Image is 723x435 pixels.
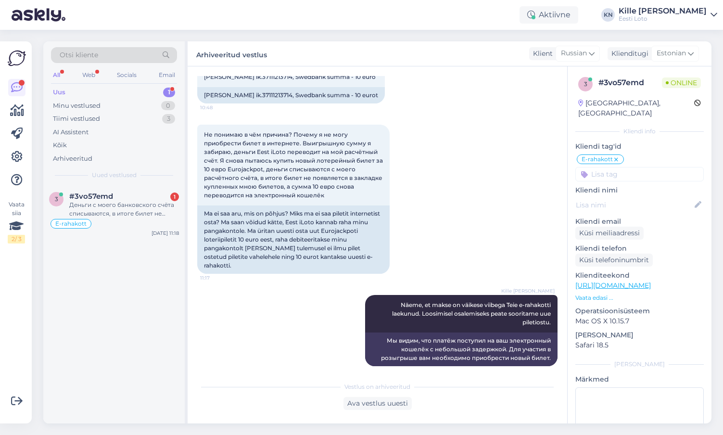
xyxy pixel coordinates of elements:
div: Aktiivne [520,6,578,24]
div: 3 [162,114,175,124]
span: Nähtud ✓ 11:17 [519,367,555,374]
div: Ava vestlus uuesti [343,397,412,410]
p: Kliendi nimi [575,185,704,195]
p: Märkmed [575,374,704,384]
div: 0 [161,101,175,111]
input: Lisa tag [575,167,704,181]
span: Estonian [657,48,686,59]
div: [GEOGRAPHIC_DATA], [GEOGRAPHIC_DATA] [578,98,694,118]
a: Kille [PERSON_NAME]Eesti Loto [619,7,717,23]
div: # 3vo57emd [598,77,662,89]
span: 11:17 [200,274,236,281]
span: Не понимаю в чём причина? Почему я не могу приобрести билет в интернете. Выигрышную сумму я забир... [204,131,384,199]
div: Мы видим, что платёж поступил на ваш электронный кошелёк с небольшой задержкой. Для участия в роз... [365,333,558,366]
div: All [51,69,62,81]
div: Uus [53,88,65,97]
span: E-rahakott [55,221,87,227]
p: [PERSON_NAME] [575,330,704,340]
div: [DATE] 11:18 [152,230,179,237]
p: Kliendi telefon [575,243,704,254]
div: 2 / 3 [8,235,25,243]
span: 3 [584,80,587,88]
div: Klient [529,49,553,59]
span: Vestlus on arhiveeritud [344,383,410,391]
span: #3vo57emd [69,192,113,201]
div: 1 [170,192,179,201]
span: Russian [561,48,587,59]
div: Socials [115,69,139,81]
div: Minu vestlused [53,101,101,111]
span: Online [662,77,701,88]
div: Eesti Loto [619,15,707,23]
div: Web [80,69,97,81]
span: Näeme, et makse on väikese viibega Teie e-rahakotti laekunud. Loosimisel osalemiseks peate soorit... [392,301,552,326]
label: Arhiveeritud vestlus [196,47,267,60]
p: Vaata edasi ... [575,294,704,302]
div: Klienditugi [608,49,648,59]
span: 10:48 [200,104,236,111]
div: Kõik [53,141,67,150]
p: Kliendi tag'id [575,141,704,152]
div: Kliendi info [575,127,704,136]
img: Askly Logo [8,49,26,67]
div: Küsi telefoninumbrit [575,254,653,267]
div: [PERSON_NAME] [575,360,704,369]
div: Ma ei saa aru, mis on põhjus? Miks ma ei saa piletit internetist osta? Ma saan võidud kätte, Eest... [197,205,390,274]
div: Kille [PERSON_NAME] [619,7,707,15]
p: Safari 18.5 [575,340,704,350]
div: AI Assistent [53,128,89,137]
span: 3 [55,195,58,203]
div: Arhiveeritud [53,154,92,164]
div: Vaata siia [8,200,25,243]
span: [PERSON_NAME] ik.37111213714, Swedbank summa - 10 euro [204,73,376,80]
div: 1 [163,88,175,97]
p: Operatsioonisüsteem [575,306,704,316]
span: E-rahakott [582,156,613,162]
div: Tiimi vestlused [53,114,100,124]
input: Lisa nimi [576,200,693,210]
div: [PERSON_NAME] ik.37111213714, Swedbank summa - 10 eurot [197,87,385,103]
div: KN [601,8,615,22]
span: Uued vestlused [92,171,137,179]
p: Klienditeekond [575,270,704,281]
div: Küsi meiliaadressi [575,227,644,240]
div: Деньги с моего банковского счёта списываются, в итоге билет не приобретён, а сумма 10 евро мне пе... [69,201,179,218]
p: Mac OS X 10.15.7 [575,316,704,326]
a: [URL][DOMAIN_NAME] [575,281,651,290]
span: Otsi kliente [60,50,98,60]
span: Kille [PERSON_NAME] [501,287,555,294]
div: Email [157,69,177,81]
p: Kliendi email [575,217,704,227]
